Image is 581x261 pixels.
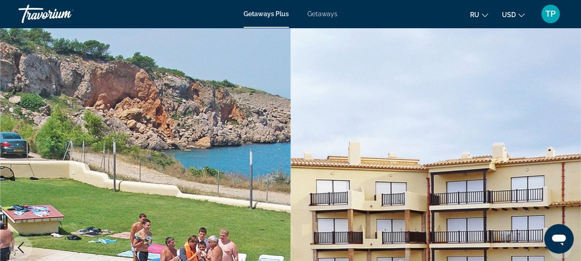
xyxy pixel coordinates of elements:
iframe: Кнопка запуска окна обмена сообщениями [544,224,574,254]
button: Change currency [502,8,525,21]
a: Getaways Plus [244,10,289,18]
button: Change language [470,8,488,21]
span: TP [545,9,556,19]
a: Getaways [307,10,337,18]
span: USD [502,11,516,19]
button: User Menu [538,4,563,24]
span: ru [470,11,479,19]
a: Travorium [18,2,111,26]
button: Previous image [9,236,32,259]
